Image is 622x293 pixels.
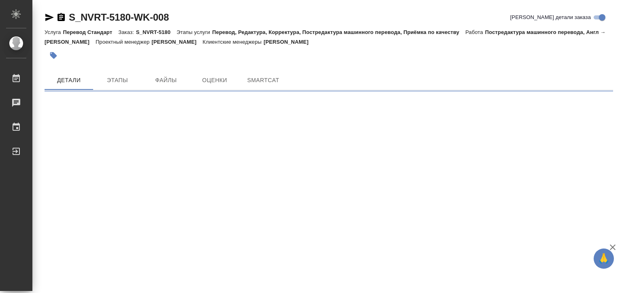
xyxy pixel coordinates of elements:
p: [PERSON_NAME] [264,39,315,45]
p: S_NVRT-5180 [136,29,177,35]
p: Перевод Стандарт [63,29,118,35]
button: Добавить тэг [45,47,62,64]
span: Файлы [147,75,185,85]
button: 🙏 [594,248,614,269]
span: Оценки [195,75,234,85]
span: Детали [49,75,88,85]
p: [PERSON_NAME] [151,39,202,45]
p: Услуга [45,29,63,35]
button: Скопировать ссылку для ЯМессенджера [45,13,54,22]
p: Работа [465,29,485,35]
a: S_NVRT-5180-WK-008 [69,12,169,23]
p: Этапы услуги [177,29,212,35]
button: Скопировать ссылку [56,13,66,22]
p: Перевод, Редактура, Корректура, Постредактура машинного перевода, Приёмка по качеству [212,29,465,35]
p: Заказ: [118,29,136,35]
p: Клиентские менеджеры [202,39,264,45]
span: 🙏 [597,250,611,267]
p: Проектный менеджер [96,39,151,45]
span: Этапы [98,75,137,85]
span: SmartCat [244,75,283,85]
span: [PERSON_NAME] детали заказа [510,13,591,21]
